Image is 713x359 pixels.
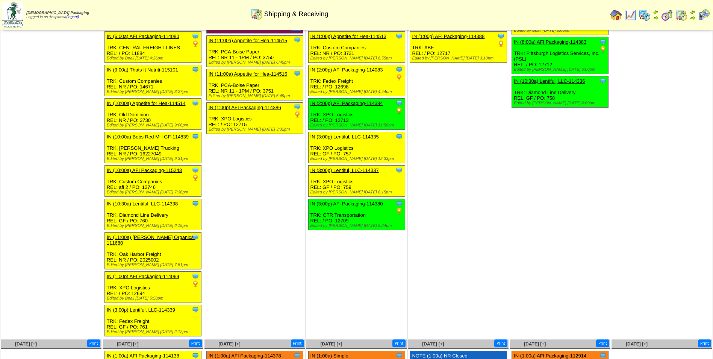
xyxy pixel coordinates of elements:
img: Tooltip [395,32,403,40]
div: Edited by [PERSON_NAME] [DATE] 2:24pm [310,224,405,228]
div: TRK: Fedex Freight REL: GF / PO: 761 [104,305,201,336]
img: zoroco-logo-small.webp [2,2,23,27]
div: Edited by [PERSON_NAME] [DATE] 6:49pm [209,94,303,98]
div: TRK: Fedex Freight REL: / PO: 12698 [308,65,405,96]
img: Tooltip [395,200,403,207]
img: Tooltip [294,70,301,77]
a: IN (8:00a) AFI Packaging-114383 [514,39,586,45]
div: Edited by [PERSON_NAME] [DATE] 4:09pm [514,101,608,105]
img: PO [395,73,403,81]
img: Tooltip [395,133,403,140]
div: TRK: [PERSON_NAME] Trucking REL: NR / PO: 16227049 [104,132,201,163]
a: IN (11:00a) Appetite for Hea-114516 [209,71,288,77]
a: IN (10:30a) Lentiful, LLC-114336 [514,78,585,84]
div: TRK: Diamond Line Delivery REL: GF / PO: 758 [512,76,609,108]
span: Logged in as Aespinosa [26,11,89,19]
a: [DATE] [+] [422,341,444,347]
a: NOTE (1:00a) NR Closed [412,353,467,359]
div: Edited by [PERSON_NAME] [DATE] 2:12pm [107,330,201,334]
img: home.gif [610,9,622,21]
img: Tooltip [294,36,301,44]
div: Edited by [PERSON_NAME] [DATE] 4:44pm [310,90,405,94]
a: IN (1:00a) AFI Packaging-112914 [514,353,586,359]
img: PO [192,40,199,47]
a: IN (1:00p) AFI Packaging-114386 [209,105,281,110]
a: IN (1:00a) AFI Packaging-114138 [107,353,179,359]
button: Print [87,339,100,347]
div: TRK: CENTRAL FREIGHT LINES REL: / PO: 11884 [104,32,201,63]
img: Tooltip [192,166,199,174]
img: Tooltip [599,38,607,46]
a: IN (2:00p) AFI Packaging-114083 [310,67,383,73]
div: TRK: Diamond Line Delivery REL: GF / PO: 760 [104,199,201,230]
img: arrowright.gif [690,15,696,21]
img: Tooltip [395,166,403,174]
img: Tooltip [192,133,199,140]
div: Edited by [PERSON_NAME] [DATE] 11:56am [310,123,405,128]
button: Print [392,339,406,347]
a: [DATE] [+] [320,341,342,347]
a: [DATE] [+] [524,341,546,347]
a: IN (11:00a) Appetite for Hea-114515 [209,38,288,43]
button: Print [291,339,304,347]
img: PO [395,107,403,114]
div: Edited by [PERSON_NAME] [DATE] 12:33pm [310,157,405,161]
img: Tooltip [294,103,301,111]
a: [DATE] [+] [219,341,241,347]
img: PO [497,40,505,47]
div: Edited by [PERSON_NAME] [DATE] 8:15pm [310,190,405,195]
img: PO [294,111,301,118]
img: Tooltip [192,66,199,73]
a: [DATE] [+] [15,341,37,347]
a: IN (3:00p) Lentiful, LLC-114339 [107,307,175,313]
img: arrowleft.gif [653,9,659,15]
div: Edited by Bpali [DATE] 4:26pm [107,56,201,61]
div: Edited by [PERSON_NAME] [DATE] 9:06pm [107,123,201,128]
a: IN (9:00a) Thats It Nutriti-115101 [107,67,178,73]
img: Tooltip [192,233,199,241]
a: IN (10:00a) Bobs Red Mill GF-114839 [107,134,189,140]
button: Print [596,339,609,347]
div: Edited by [PERSON_NAME] [DATE] 3:10pm [412,56,506,61]
img: calendarprod.gif [639,9,651,21]
a: IN (1:00p) Appetite for Hea-114513 [310,33,386,39]
img: Tooltip [192,32,199,40]
img: calendarblend.gif [661,9,673,21]
div: Edited by [PERSON_NAME] [DATE] 3:32pm [209,127,303,132]
img: Tooltip [497,32,505,40]
div: Edited by [PERSON_NAME] [DATE] 6:45pm [209,60,303,65]
a: [DATE] [+] [117,341,139,347]
div: Edited by [PERSON_NAME] [DATE] 6:19pm [107,224,201,228]
img: PO [599,46,607,53]
div: TRK: PCA-Boise Paper REL: NR 11 - 1PM / PO: 3751 [206,69,303,100]
button: Print [698,339,711,347]
div: TRK: XPO Logistics REL: / PO: 12713 [308,99,405,130]
a: IN (10:00a) AFI Packaging-115243 [107,167,182,173]
a: (logout) [66,15,79,19]
div: TRK: Old Dominion REL: NR / PO: 3730 [104,99,201,130]
a: IN (1:00p) AFI Packaging-114069 [107,274,179,279]
div: Edited by [PERSON_NAME] [DATE] 9:31pm [107,157,201,161]
a: IN (1:00a) AFI Packaging-114378 [209,353,281,359]
span: [DEMOGRAPHIC_DATA] Packaging [26,11,89,15]
button: Print [189,339,202,347]
a: IN (11:00a) [PERSON_NAME] Organics-111680 [107,234,195,246]
div: Edited by [PERSON_NAME] [DATE] 7:36pm [107,190,201,195]
img: arrowleft.gif [690,9,696,15]
span: Shipping & Receiving [264,10,328,18]
img: Tooltip [192,200,199,207]
button: Print [494,339,507,347]
div: TRK: XPO Logistics REL: GF / PO: 757 [308,132,405,163]
img: calendarinout.gif [675,9,687,21]
img: arrowright.gif [653,15,659,21]
div: TRK: Oak Harbor Freight REL: NR / PO: 2025002 [104,233,201,269]
div: Edited by [PERSON_NAME] [DATE] 7:51pm [107,263,201,267]
img: Tooltip [192,306,199,313]
img: Tooltip [192,99,199,107]
div: TRK: Custom Companies REL: NR / PO: 14671 [104,65,201,96]
img: calendarinout.gif [251,8,263,20]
